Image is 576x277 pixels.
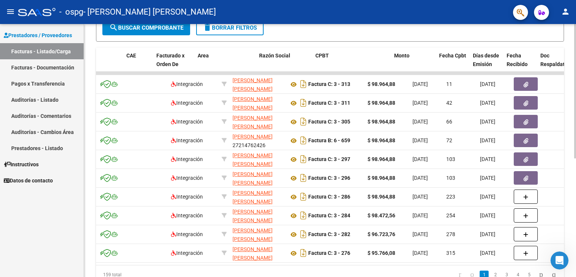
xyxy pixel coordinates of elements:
span: 11 [446,81,452,87]
mat-icon: menu [6,7,15,16]
span: Integración [171,119,203,125]
button: Borrar Filtros [196,20,264,35]
span: [DATE] [412,212,428,218]
mat-icon: person [561,7,570,16]
div: 27214762426 [232,132,283,148]
span: [DATE] [480,119,495,125]
span: [PERSON_NAME] [PERSON_NAME] [232,246,273,261]
span: 278 [446,231,455,237]
datatable-header-cell: Razón Social [256,48,312,81]
span: Borrar Filtros [203,24,257,31]
i: Descargar documento [298,209,308,221]
mat-icon: delete [203,23,212,32]
span: 103 [446,175,455,181]
strong: $ 96.723,76 [367,231,395,237]
span: 42 [446,100,452,106]
strong: $ 98.472,56 [367,212,395,218]
strong: Factura C: 3 - 313 [308,81,350,87]
span: [DATE] [412,156,428,162]
span: [DATE] [480,81,495,87]
span: [PERSON_NAME] [PERSON_NAME] [232,227,273,242]
span: Integración [171,212,203,218]
span: [DATE] [412,175,428,181]
span: 66 [446,119,452,125]
strong: Factura C: 3 - 311 [308,100,350,106]
span: Integración [171,175,203,181]
span: Integración [171,81,203,87]
strong: Factura C: 3 - 276 [308,250,350,256]
span: - ospg [59,4,83,20]
span: 254 [446,212,455,218]
datatable-header-cell: CAE [123,48,153,81]
span: - [PERSON_NAME] [PERSON_NAME] [83,4,216,20]
strong: Factura B: 6 - 659 [308,138,350,144]
strong: $ 98.964,88 [367,119,395,125]
iframe: Intercom live chat [550,251,568,269]
i: Descargar documento [298,247,308,259]
span: [DATE] [412,137,428,143]
div: 27251896076 [232,189,283,205]
span: Integración [171,231,203,237]
datatable-header-cell: Fecha Cpbt [436,48,470,81]
strong: $ 98.964,88 [367,156,395,162]
span: Area [198,53,209,59]
span: Razón Social [259,53,290,59]
span: Integración [171,194,203,200]
span: [PERSON_NAME] [PERSON_NAME] [232,171,273,186]
span: [DATE] [412,119,428,125]
div: 27251896076 [232,245,283,261]
datatable-header-cell: Monto [391,48,436,81]
strong: Factura C: 3 - 282 [308,232,350,238]
span: [PERSON_NAME] [PERSON_NAME] [232,77,273,92]
span: Facturado x Orden De [156,53,184,67]
datatable-header-cell: Facturado x Orden De [153,48,195,81]
datatable-header-cell: Días desde Emisión [470,48,504,81]
div: 27251896076 [232,151,283,167]
span: [DATE] [480,250,495,256]
span: [DATE] [480,212,495,218]
span: 103 [446,156,455,162]
div: 27251896076 [232,208,283,223]
div: 27251896076 [232,226,283,242]
i: Descargar documento [298,153,308,165]
span: [DATE] [480,100,495,106]
span: [DATE] [480,175,495,181]
strong: $ 98.964,88 [367,194,395,200]
span: Integración [171,100,203,106]
strong: $ 98.964,88 [367,81,395,87]
strong: $ 95.766,08 [367,250,395,256]
span: [DATE] [480,231,495,237]
mat-icon: search [109,23,118,32]
span: [DATE] [480,194,495,200]
div: 27251896076 [232,95,283,111]
span: Fecha Recibido [507,53,528,67]
i: Descargar documento [298,191,308,203]
span: [DATE] [480,156,495,162]
strong: $ 98.964,88 [367,100,395,106]
strong: Factura C: 3 - 305 [308,119,350,125]
span: Doc Respaldatoria [540,53,574,67]
i: Descargar documento [298,134,308,146]
span: Instructivos [4,160,39,169]
i: Descargar documento [298,228,308,240]
div: 27251896076 [232,170,283,186]
datatable-header-cell: Area [195,48,245,81]
span: Fecha Cpbt [439,53,466,59]
span: [PERSON_NAME] [PERSON_NAME] [232,152,273,167]
span: [DATE] [480,137,495,143]
button: Buscar Comprobante [102,20,190,35]
span: [PERSON_NAME] [232,134,273,140]
strong: Factura C: 3 - 286 [308,194,350,200]
span: Buscar Comprobante [109,24,183,31]
i: Descargar documento [298,97,308,109]
i: Descargar documento [298,116,308,128]
i: Descargar documento [298,78,308,90]
strong: Factura C: 3 - 297 [308,157,350,163]
span: 315 [446,250,455,256]
span: Integración [171,156,203,162]
datatable-header-cell: ID [86,48,123,81]
datatable-header-cell: CPBT [312,48,391,81]
span: [DATE] [412,81,428,87]
span: Datos de contacto [4,176,53,185]
span: Integración [171,137,203,143]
